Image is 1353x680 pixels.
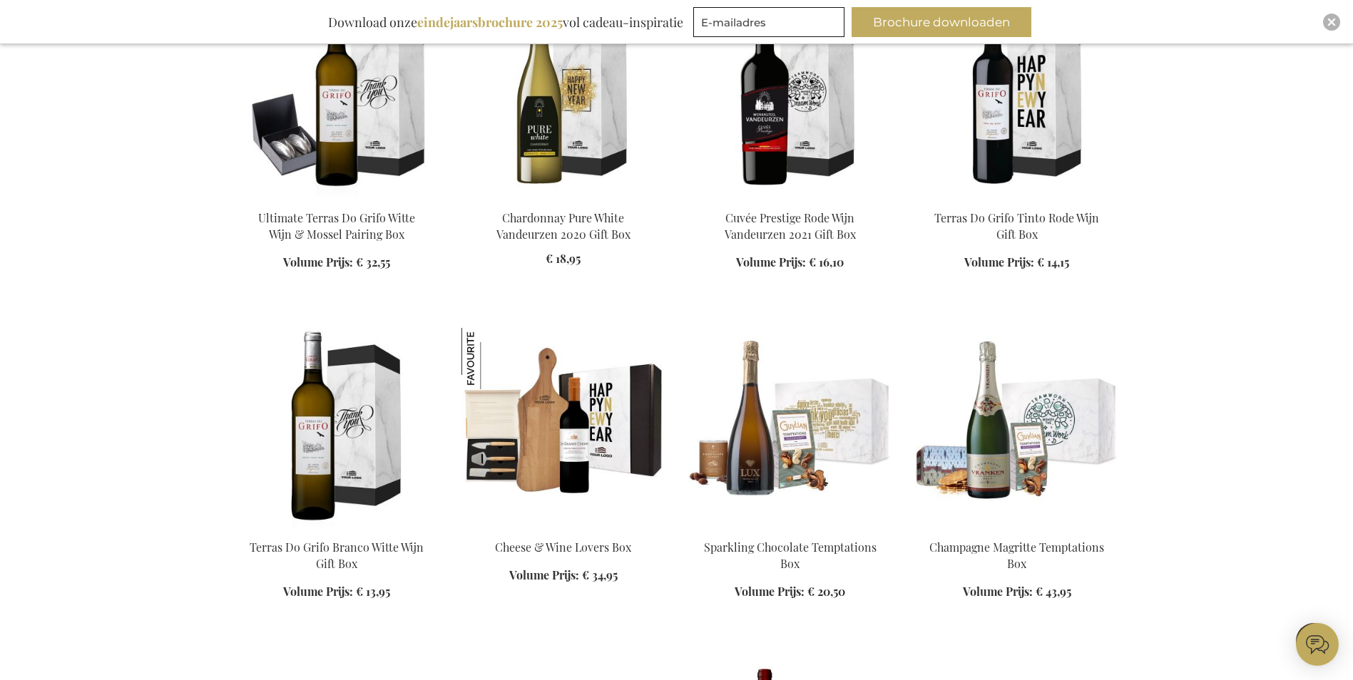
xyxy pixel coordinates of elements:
span: Volume Prijs: [963,584,1033,599]
a: Sparkling Chocolate Temptations Box [688,522,892,535]
a: Volume Prijs: € 20,50 [735,584,845,600]
span: € 18,95 [546,251,581,266]
a: Terras Do Grifo Branco White Wine Gift Box [235,522,439,535]
img: Sparkling Chocolate Temptations Box [688,328,892,527]
a: Chardonnay Pure White Vandeurzen 2020 Gift Box [496,210,630,242]
img: Champagne Margritte Temptations Box [915,328,1119,527]
span: € 16,10 [809,254,844,269]
img: Terras Do Grifo Branco White Wine Gift Box [235,328,439,527]
a: Cuvée Prestige Rode Wijn Vandeurzen 2021 Gift Box [725,210,856,242]
a: Volume Prijs: € 32,55 [283,254,390,271]
a: Ultimate Terras Do Grifo White Wine & Mussel Pairing Box [235,192,439,206]
a: Ultimate Terras Do Grifo Witte Wijn & Mossel Pairing Box [258,210,415,242]
span: Volume Prijs: [736,254,806,269]
a: Volume Prijs: € 34,95 [509,567,618,584]
div: Download onze vol cadeau-inspiratie [322,7,690,37]
span: € 20,50 [807,584,845,599]
img: Close [1327,18,1336,26]
span: Volume Prijs: [283,254,353,269]
a: Volume Prijs: € 14,15 [964,254,1069,271]
span: Volume Prijs: [964,254,1034,269]
img: Cheese & Wine Lovers Box [461,328,665,527]
span: € 32,55 [356,254,390,269]
div: Close [1323,14,1340,31]
span: € 34,95 [582,567,618,582]
a: Cuvée Pure Red Vandeurzen 2019 Gift Box [688,192,892,206]
input: E-mailadres [693,7,844,37]
span: Volume Prijs: [509,567,579,582]
span: € 43,95 [1036,584,1071,599]
img: Cheese & Wine Lovers Box [461,328,523,389]
a: Volume Prijs: € 43,95 [963,584,1071,600]
button: Brochure downloaden [852,7,1031,37]
a: Cheese & Wine Lovers Box Cheese & Wine Lovers Box [461,522,665,535]
b: eindejaarsbrochure 2025 [417,14,563,31]
a: Sparkling Chocolate Temptations Box [704,540,877,571]
a: Terras Do Grifo Branco Witte Wijn Gift Box [250,540,424,571]
a: Volume Prijs: € 16,10 [736,254,844,271]
a: Champagne Magritte Temptations Box [929,540,1104,571]
a: Terras Do Grifo Tinto Red Wine Gift Box [915,192,1119,206]
a: Terras Do Grifo Tinto Rode Wijn Gift Box [934,210,1099,242]
span: € 14,15 [1037,254,1069,269]
span: Volume Prijs: [735,584,805,599]
iframe: belco-activator-frame [1296,623,1339,666]
span: € 13,95 [356,584,390,599]
form: marketing offers and promotions [693,7,849,41]
a: Chardonnay Pure White Vandeurzen 2018 Gift Box [461,192,665,206]
a: Cheese & Wine Lovers Box [495,540,631,555]
span: Volume Prijs: [283,584,353,599]
a: Champagne Margritte Temptations Box [915,522,1119,535]
a: Volume Prijs: € 13,95 [283,584,390,600]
